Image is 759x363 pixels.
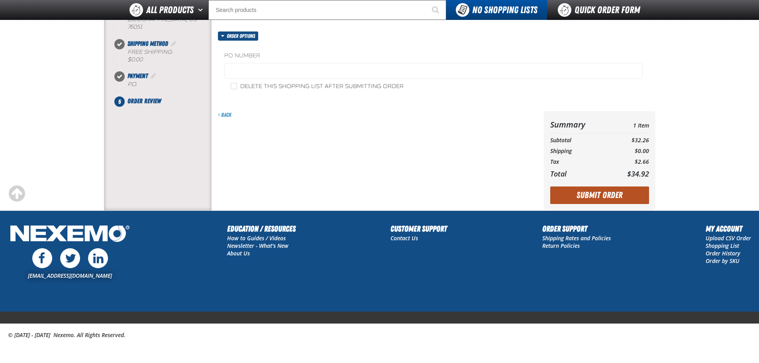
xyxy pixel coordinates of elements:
div: Free Shipping: [127,49,212,64]
a: [EMAIL_ADDRESS][DOMAIN_NAME] [28,272,112,279]
h2: Customer Support [390,223,447,235]
a: Shopping List [706,242,739,249]
a: Upload CSV Order [706,234,751,242]
th: Total [550,167,611,180]
td: 1 Item [611,118,649,131]
li: Shipping Method. Step 3 of 5. Completed [120,39,212,72]
a: Edit Shipping Method [170,40,178,47]
span: Order options [227,31,258,41]
th: Tax [550,157,611,167]
h2: Education / Resources [227,223,296,235]
a: Order History [706,249,740,257]
th: Summary [550,118,611,131]
span: [GEOGRAPHIC_DATA] [127,16,187,23]
span: 5 [114,96,125,107]
td: $2.66 [611,157,649,167]
th: Shipping [550,146,611,157]
a: Back [218,112,231,118]
span: Order Review [127,97,161,105]
a: Newsletter - What's New [227,242,288,249]
label: Delete this shopping list after submitting order [231,83,404,90]
a: Contact Us [390,234,418,242]
li: Order Review. Step 5 of 5. Not Completed [120,96,212,106]
button: Submit Order [550,186,649,204]
div: P.O. [127,81,212,88]
label: PO Number [224,52,643,60]
a: About Us [227,249,250,257]
a: Order by SKU [706,257,739,265]
a: Shipping Rates and Policies [542,234,611,242]
input: Delete this shopping list after submitting order [231,83,237,89]
td: $32.26 [611,135,649,146]
span: Shipping Method [127,40,168,47]
a: How to Guides / Videos [227,234,286,242]
span: Payment [127,72,148,80]
span: US [189,16,197,23]
td: $0.00 [611,146,649,157]
a: Return Policies [542,242,580,249]
span: All Products [146,3,194,17]
h2: My Account [706,223,751,235]
h2: Order Support [542,223,611,235]
bdo: 76051 [127,24,142,30]
button: Order options [218,31,259,41]
th: Subtotal [550,135,611,146]
strong: $0.00 [127,56,143,63]
img: Nexemo Logo [8,223,132,246]
div: Scroll to the top [8,185,25,202]
span: No Shopping Lists [472,4,537,16]
li: Payment. Step 4 of 5. Completed [120,71,212,96]
span: $34.92 [627,169,649,179]
a: Edit Payment [149,72,157,80]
